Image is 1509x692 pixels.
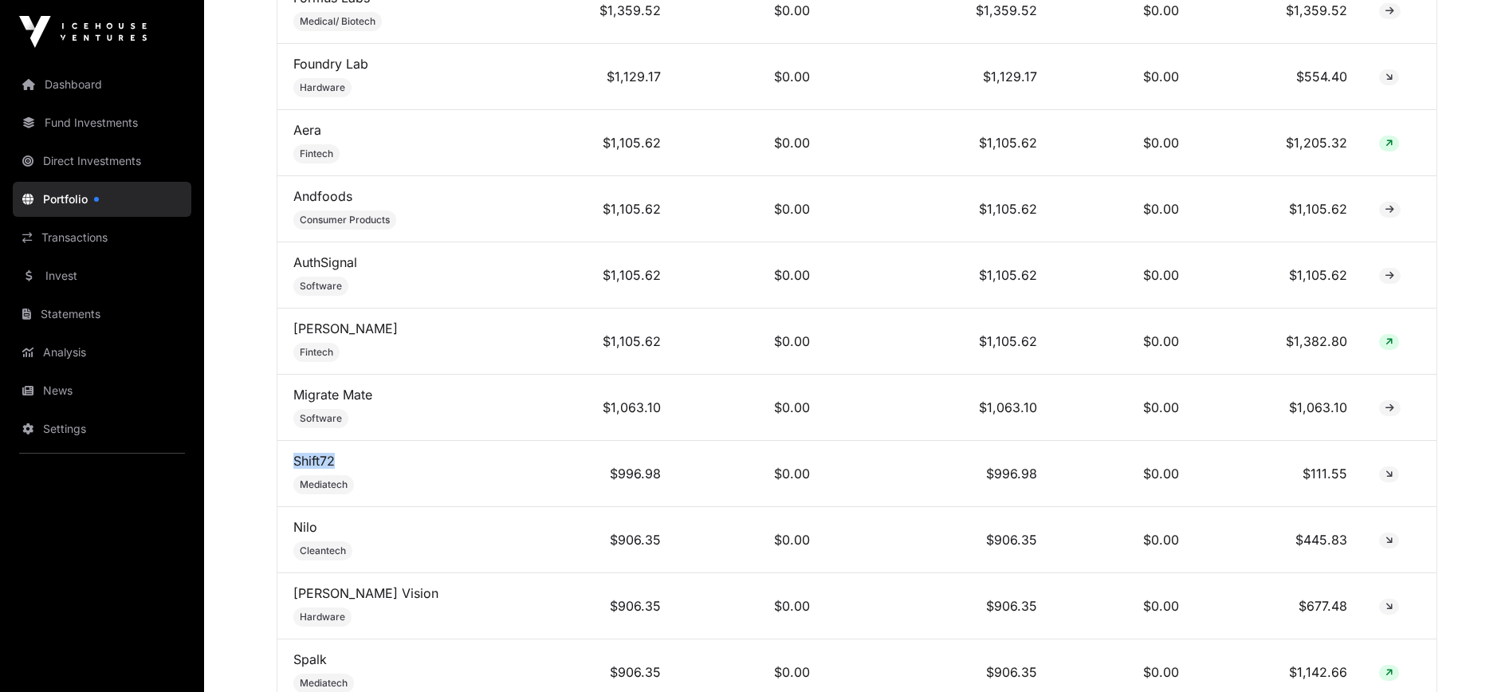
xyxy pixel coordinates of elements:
[13,182,191,217] a: Portfolio
[1195,44,1363,110] td: $554.40
[300,545,346,557] span: Cleantech
[536,44,677,110] td: $1,129.17
[293,651,327,667] a: Spalk
[1053,441,1195,507] td: $0.00
[293,387,372,403] a: Migrate Mate
[826,573,1053,639] td: $906.35
[13,335,191,370] a: Analysis
[677,242,827,309] td: $0.00
[1195,507,1363,573] td: $445.83
[300,611,345,623] span: Hardware
[1053,110,1195,176] td: $0.00
[826,309,1053,375] td: $1,105.62
[826,176,1053,242] td: $1,105.62
[677,507,827,573] td: $0.00
[19,16,147,48] img: Icehouse Ventures Logo
[1053,242,1195,309] td: $0.00
[677,176,827,242] td: $0.00
[1053,44,1195,110] td: $0.00
[536,309,677,375] td: $1,105.62
[1053,507,1195,573] td: $0.00
[293,188,352,204] a: Andfoods
[13,144,191,179] a: Direct Investments
[1195,309,1363,375] td: $1,382.80
[1429,615,1509,692] iframe: Chat Widget
[1053,375,1195,441] td: $0.00
[1053,573,1195,639] td: $0.00
[1195,176,1363,242] td: $1,105.62
[293,254,357,270] a: AuthSignal
[300,412,342,425] span: Software
[677,110,827,176] td: $0.00
[1195,375,1363,441] td: $1,063.10
[300,214,390,226] span: Consumer Products
[300,346,333,359] span: Fintech
[536,507,677,573] td: $906.35
[300,677,348,690] span: Mediatech
[1053,309,1195,375] td: $0.00
[13,67,191,102] a: Dashboard
[13,105,191,140] a: Fund Investments
[293,453,335,469] a: Shift72
[300,147,333,160] span: Fintech
[1195,110,1363,176] td: $1,205.32
[13,258,191,293] a: Invest
[536,375,677,441] td: $1,063.10
[293,56,368,72] a: Foundry Lab
[826,110,1053,176] td: $1,105.62
[677,573,827,639] td: $0.00
[826,242,1053,309] td: $1,105.62
[536,573,677,639] td: $906.35
[293,519,317,535] a: Nilo
[300,280,342,293] span: Software
[293,585,438,601] a: [PERSON_NAME] Vision
[293,320,398,336] a: [PERSON_NAME]
[826,441,1053,507] td: $996.98
[300,478,348,491] span: Mediatech
[13,373,191,408] a: News
[300,15,375,28] span: Medical/ Biotech
[13,297,191,332] a: Statements
[536,441,677,507] td: $996.98
[1195,573,1363,639] td: $677.48
[13,220,191,255] a: Transactions
[536,176,677,242] td: $1,105.62
[536,110,677,176] td: $1,105.62
[300,81,345,94] span: Hardware
[13,411,191,446] a: Settings
[826,507,1053,573] td: $906.35
[826,44,1053,110] td: $1,129.17
[677,309,827,375] td: $0.00
[677,44,827,110] td: $0.00
[1195,242,1363,309] td: $1,105.62
[293,122,321,138] a: Aera
[1195,441,1363,507] td: $111.55
[826,375,1053,441] td: $1,063.10
[536,242,677,309] td: $1,105.62
[677,375,827,441] td: $0.00
[1053,176,1195,242] td: $0.00
[677,441,827,507] td: $0.00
